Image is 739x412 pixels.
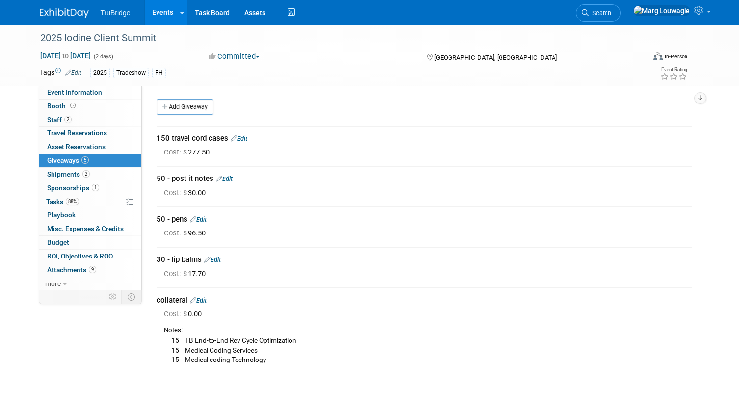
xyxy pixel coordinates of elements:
span: TruBridge [101,9,131,17]
a: Misc. Expenses & Credits [39,222,141,235]
div: 150 travel cord cases [157,133,692,144]
a: Shipments2 [39,168,141,181]
span: Tasks [46,198,79,206]
a: Edit [65,69,81,76]
a: ROI, Objectives & ROO [39,250,141,263]
div: FH [152,68,166,78]
img: ExhibitDay [40,8,89,18]
a: Event Information [39,86,141,99]
div: Event Format [592,51,687,66]
span: Sponsorships [47,184,99,192]
a: Staff2 [39,113,141,127]
td: Toggle Event Tabs [121,290,141,303]
span: ROI, Objectives & ROO [47,252,113,260]
div: 30 - lip balms [157,255,692,265]
a: Edit [190,297,207,304]
a: Edit [216,175,233,182]
span: 9 [89,266,96,273]
span: Cost: $ [164,229,188,237]
div: Tradeshow [113,68,149,78]
span: Attachments [47,266,96,274]
span: [DATE] [DATE] [40,51,91,60]
span: Event Information [47,88,102,96]
td: Personalize Event Tab Strip [105,290,122,303]
span: 2 [64,116,72,123]
span: [GEOGRAPHIC_DATA], [GEOGRAPHIC_DATA] [434,54,557,61]
span: more [45,280,61,287]
span: 1 [92,184,99,191]
a: Playbook [39,208,141,222]
span: Giveaways [47,156,89,164]
span: Shipments [47,170,90,178]
span: 17.70 [164,269,210,278]
span: 30.00 [164,188,210,197]
span: 277.50 [164,148,213,156]
td: Tags [40,67,81,78]
span: Budget [47,238,69,246]
a: Add Giveaway [157,99,213,115]
span: Staff [47,116,72,124]
a: Travel Reservations [39,127,141,140]
a: Budget [39,236,141,249]
span: Cost: $ [164,148,188,156]
span: Asset Reservations [47,143,106,151]
span: Search [589,9,611,17]
a: Sponsorships1 [39,181,141,195]
a: Search [576,4,621,22]
span: Playbook [47,211,76,219]
div: Event Rating [660,67,687,72]
span: 5 [81,156,89,164]
img: Marg Louwagie [633,5,690,16]
div: In-Person [664,53,687,60]
img: Format-Inperson.png [653,52,663,60]
a: Asset Reservations [39,140,141,154]
span: (2 days) [93,53,113,60]
div: 2025 [90,68,110,78]
a: Edit [204,256,221,263]
a: Booth [39,100,141,113]
span: Cost: $ [164,188,188,197]
button: Committed [205,51,264,62]
span: Cost: $ [164,269,188,278]
span: Misc. Expenses & Credits [47,225,124,232]
div: collateral [157,295,692,306]
span: 88% [66,198,79,205]
span: Booth not reserved yet [68,102,78,109]
div: Notes: [164,326,692,335]
div: 50 - post it notes [157,174,692,184]
div: 15 TB End-to-End Rev Cycle Optimization 15 Medical Coding Services 15 Medical coding Technology [164,335,692,365]
span: Cost: $ [164,309,188,318]
div: 50 - pens [157,214,692,225]
div: 2025 Iodine Client Summit [37,29,633,47]
span: Booth [47,102,78,110]
a: Giveaways5 [39,154,141,167]
a: Attachments9 [39,263,141,277]
a: more [39,277,141,290]
span: to [61,52,70,60]
a: Edit [190,216,207,223]
a: Tasks88% [39,195,141,208]
span: 96.50 [164,229,210,237]
span: Travel Reservations [47,129,107,137]
span: 2 [82,170,90,178]
span: 0.00 [164,309,206,318]
a: Edit [231,135,247,142]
